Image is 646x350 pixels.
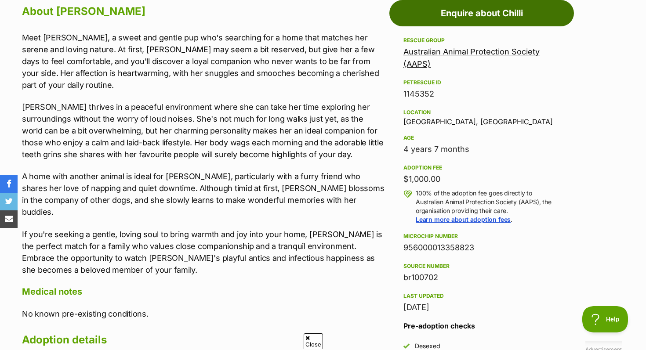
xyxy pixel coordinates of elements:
[22,330,385,350] h2: Adoption details
[403,233,560,240] div: Microchip number
[582,306,628,332] iframe: Help Scout Beacon - Open
[22,170,385,218] p: A home with another animal is ideal for [PERSON_NAME], particularly with a furry friend who share...
[22,2,385,21] h2: About [PERSON_NAME]
[403,47,540,69] a: Australian Animal Protection Society (AAPS)
[22,286,385,297] h4: Medical notes
[403,88,560,100] div: 1145352
[304,333,323,349] span: Close
[22,228,385,276] p: If you're seeking a gentle, loving soul to bring warmth and joy into your home, [PERSON_NAME] is ...
[403,301,560,314] div: [DATE]
[403,134,560,141] div: Age
[403,79,560,86] div: PetRescue ID
[403,242,560,254] div: 956000013358823
[403,263,560,270] div: Source number
[403,173,560,185] div: $1,000.00
[403,271,560,284] div: br100702
[22,101,385,160] p: [PERSON_NAME] thrives in a peaceful environment where she can take her time exploring her surroun...
[416,216,511,223] a: Learn more about adoption fees
[22,308,385,320] p: No known pre-existing conditions.
[403,343,410,349] img: Yes
[403,107,560,126] div: [GEOGRAPHIC_DATA], [GEOGRAPHIC_DATA]
[403,292,560,299] div: Last updated
[403,164,560,171] div: Adoption fee
[403,321,560,331] h3: Pre-adoption checks
[403,143,560,155] div: 4 years 7 months
[403,109,560,116] div: Location
[22,32,385,91] p: Meet [PERSON_NAME], a sweet and gentle pup who's searching for a home that matches her serene and...
[403,37,560,44] div: Rescue group
[416,189,560,224] p: 100% of the adoption fee goes directly to Australian Animal Protection Society (AAPS), the organi...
